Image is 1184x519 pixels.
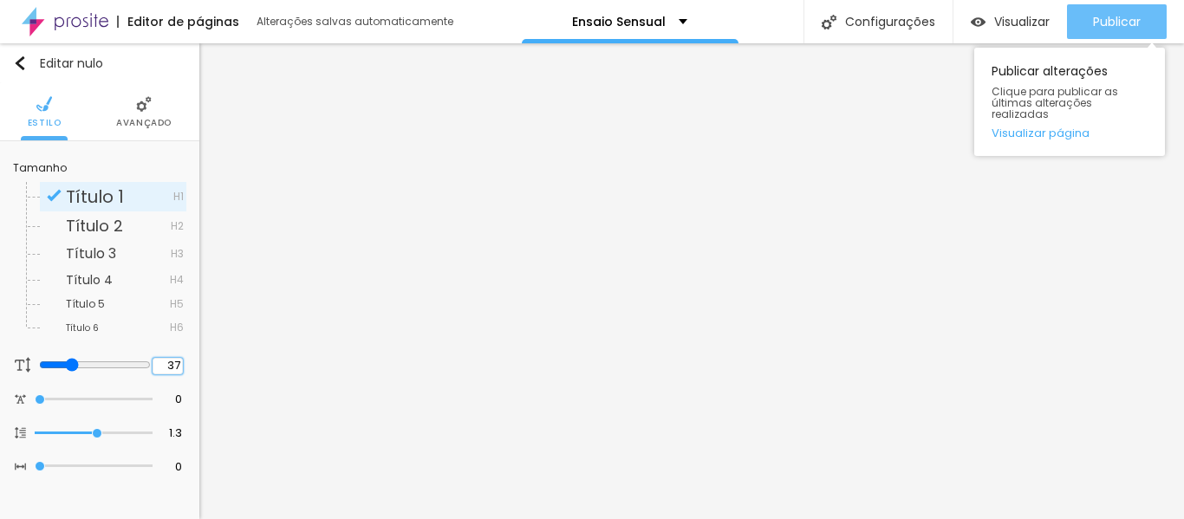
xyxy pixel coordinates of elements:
font: Avançado [116,116,172,129]
button: Publicar [1067,4,1167,39]
font: H2 [171,218,184,233]
font: Título 1 [66,185,124,209]
img: Ícone [13,56,27,70]
img: Ícone [36,96,52,112]
font: H1 [173,189,184,204]
img: Ícone [15,427,26,438]
a: Visualizar página [992,127,1148,139]
font: Alterações salvas automaticamente [257,14,453,29]
iframe: Editor [199,43,1184,519]
font: Título 3 [66,243,116,263]
img: view-1.svg [971,15,986,29]
img: Ícone [136,96,152,112]
font: Título 6 [66,321,99,334]
font: Publicar alterações [992,62,1108,80]
img: Ícone [822,15,836,29]
font: Publicar [1093,13,1141,30]
img: Ícone [15,357,30,373]
img: Ícone [15,461,26,472]
font: Visualizar [994,13,1050,30]
font: H6 [170,320,184,334]
font: Ensaio Sensual [572,13,666,30]
font: Estilo [28,116,62,129]
font: Editar nulo [40,55,103,72]
font: Clique para publicar as últimas alterações realizadas [992,84,1118,121]
font: Visualizar página [992,125,1090,141]
font: Título 2 [66,215,123,237]
font: Configurações [845,13,935,30]
img: Ícone [47,188,62,203]
font: Editor de páginas [127,13,239,30]
font: Título 5 [66,296,105,311]
button: Visualizar [953,4,1067,39]
img: Ícone [15,393,26,405]
font: H3 [171,246,184,261]
font: Tamanho [13,160,67,175]
font: H4 [170,272,184,287]
font: Título 4 [66,271,113,289]
font: H5 [170,296,184,311]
